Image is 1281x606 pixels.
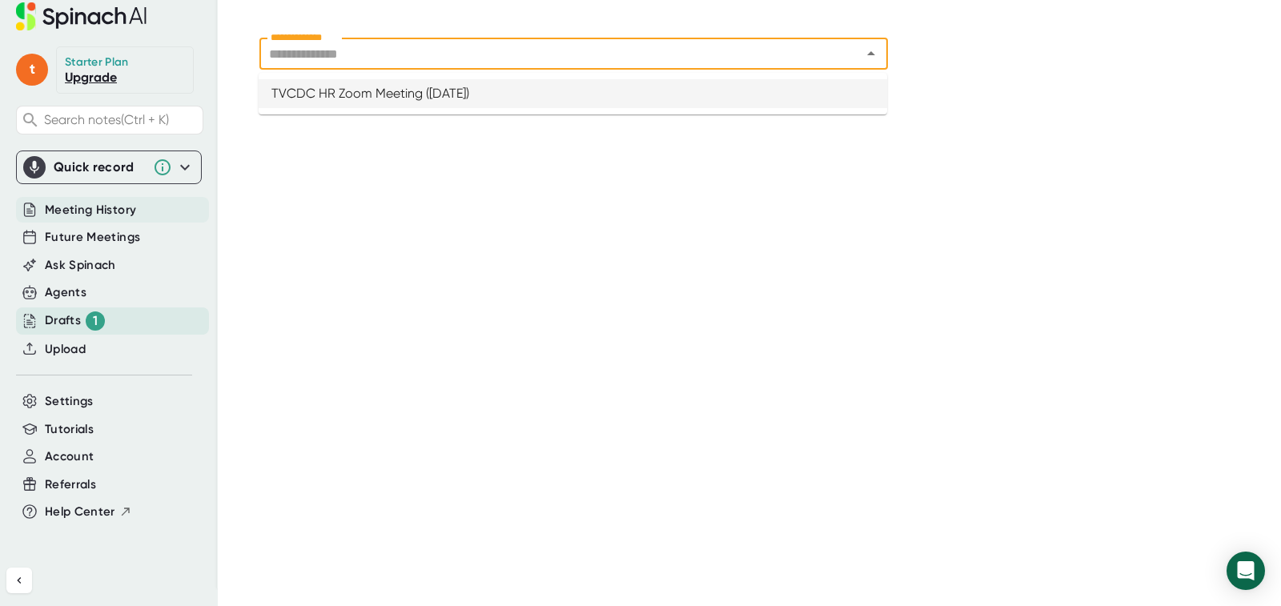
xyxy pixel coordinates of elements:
button: Upload [45,340,86,359]
button: Settings [45,392,94,411]
button: Future Meetings [45,228,140,247]
li: TVCDC HR Zoom Meeting ([DATE]) [259,79,887,108]
div: Quick record [23,151,195,183]
button: Ask Spinach [45,256,116,275]
div: Starter Plan [65,55,129,70]
div: 1 [86,311,105,331]
button: Meeting History [45,201,136,219]
button: Account [45,447,94,466]
span: t [16,54,48,86]
button: Help Center [45,503,132,521]
div: Open Intercom Messenger [1227,552,1265,590]
a: Upgrade [65,70,117,85]
span: Help Center [45,503,115,521]
div: Drafts [45,311,105,331]
div: Quick record [54,159,145,175]
button: Tutorials [45,420,94,439]
button: Close [860,42,882,65]
button: Referrals [45,476,96,494]
span: Search notes (Ctrl + K) [44,112,199,127]
button: Drafts 1 [45,311,105,331]
button: Collapse sidebar [6,568,32,593]
button: Agents [45,283,86,302]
